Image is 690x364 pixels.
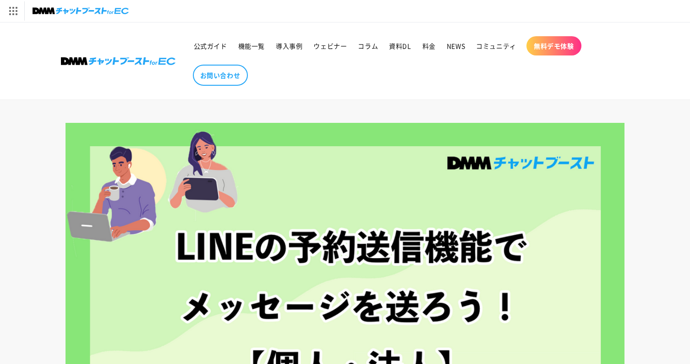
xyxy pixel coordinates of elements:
img: サービス [1,1,24,21]
a: 公式ガイド [188,36,233,55]
span: 無料デモ体験 [534,42,574,50]
span: 料金 [422,42,436,50]
img: 株式会社DMM Boost [61,57,175,65]
span: コミュニティ [476,42,516,50]
img: チャットブーストforEC [33,5,129,17]
a: 導入事例 [270,36,308,55]
a: コミュニティ [471,36,522,55]
a: 料金 [417,36,441,55]
span: コラム [358,42,378,50]
a: お問い合わせ [193,65,248,86]
a: 機能一覧 [233,36,270,55]
a: コラム [352,36,383,55]
span: 導入事例 [276,42,302,50]
a: NEWS [441,36,471,55]
span: ウェビナー [313,42,347,50]
span: 公式ガイド [194,42,227,50]
span: お問い合わせ [200,71,241,79]
a: 無料デモ体験 [526,36,581,55]
span: NEWS [447,42,465,50]
span: 資料DL [389,42,411,50]
span: 機能一覧 [238,42,265,50]
a: 資料DL [383,36,416,55]
a: ウェビナー [308,36,352,55]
